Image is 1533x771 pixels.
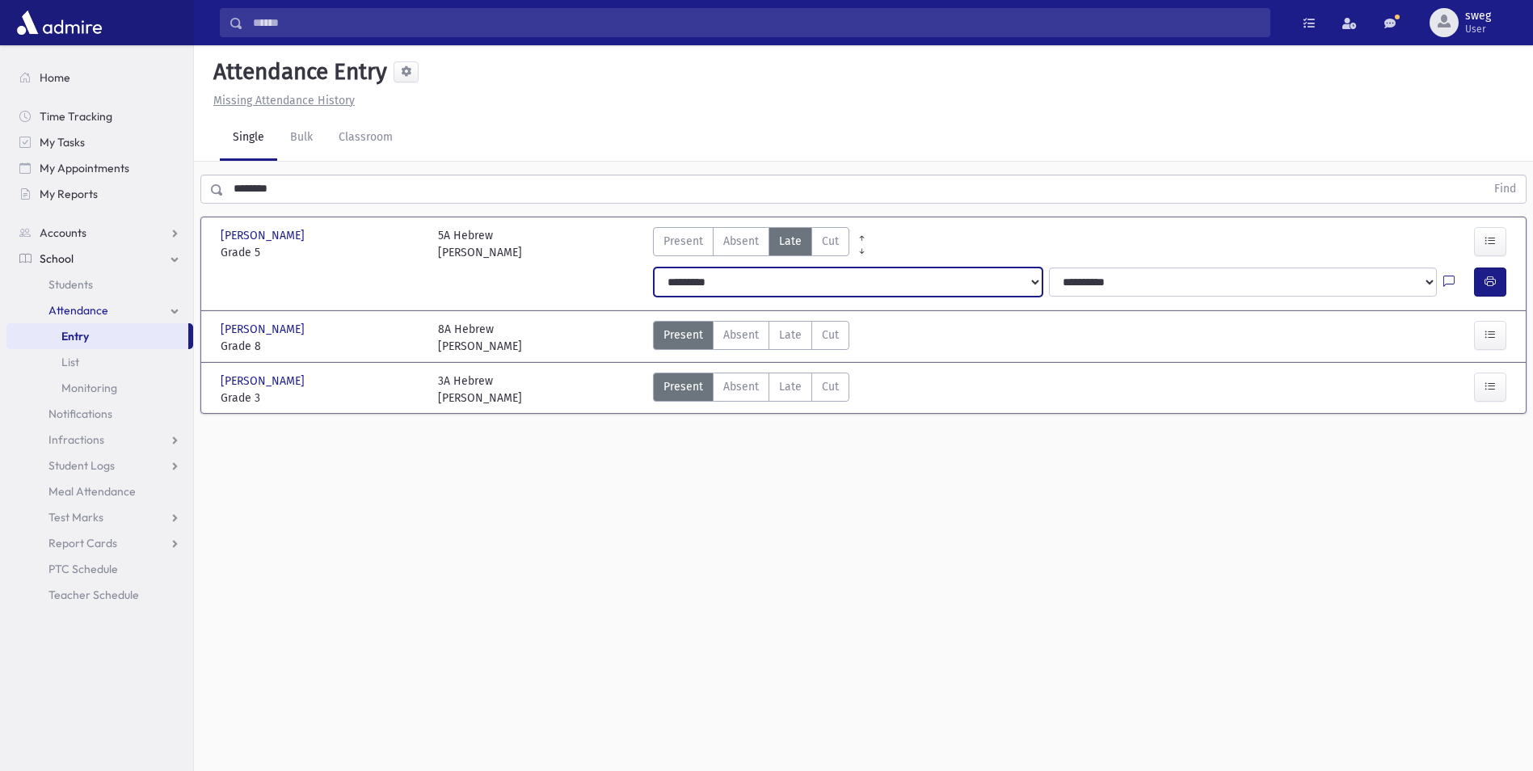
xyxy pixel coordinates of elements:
a: Accounts [6,220,193,246]
span: Absent [723,233,759,250]
span: Monitoring [61,381,117,395]
h5: Attendance Entry [207,58,387,86]
span: sweg [1465,10,1491,23]
span: My Reports [40,187,98,201]
a: PTC Schedule [6,556,193,582]
a: Home [6,65,193,91]
a: List [6,349,193,375]
span: Time Tracking [40,109,112,124]
span: User [1465,23,1491,36]
a: Notifications [6,401,193,427]
span: Present [663,378,703,395]
span: Meal Attendance [48,484,136,499]
a: Students [6,272,193,297]
a: Meal Attendance [6,478,193,504]
input: Search [243,8,1270,37]
span: Infractions [48,432,104,447]
div: AttTypes [653,373,849,407]
span: Students [48,277,93,292]
div: 5A Hebrew [PERSON_NAME] [438,227,522,261]
span: Absent [723,378,759,395]
span: Late [779,233,802,250]
u: Missing Attendance History [213,94,355,107]
span: Teacher Schedule [48,588,139,602]
a: School [6,246,193,272]
a: Teacher Schedule [6,582,193,608]
span: Late [779,378,802,395]
span: Present [663,327,703,343]
span: Accounts [40,225,86,240]
span: School [40,251,74,266]
div: 8A Hebrew [PERSON_NAME] [438,321,522,355]
button: Find [1485,175,1526,203]
a: Classroom [326,116,406,161]
span: List [61,355,79,369]
span: My Tasks [40,135,85,150]
div: AttTypes [653,227,849,261]
a: Infractions [6,427,193,453]
a: Bulk [277,116,326,161]
span: [PERSON_NAME] [221,321,308,338]
span: Report Cards [48,536,117,550]
span: [PERSON_NAME] [221,227,308,244]
span: Test Marks [48,510,103,525]
a: Monitoring [6,375,193,401]
span: Present [663,233,703,250]
a: Report Cards [6,530,193,556]
span: Cut [822,327,839,343]
a: Attendance [6,297,193,323]
a: Time Tracking [6,103,193,129]
span: Home [40,70,70,85]
a: Test Marks [6,504,193,530]
a: My Tasks [6,129,193,155]
a: Single [220,116,277,161]
a: Missing Attendance History [207,94,355,107]
span: Grade 5 [221,244,422,261]
span: My Appointments [40,161,129,175]
span: Cut [822,233,839,250]
div: AttTypes [653,321,849,355]
span: PTC Schedule [48,562,118,576]
span: Absent [723,327,759,343]
span: [PERSON_NAME] [221,373,308,390]
span: Notifications [48,407,112,421]
a: My Appointments [6,155,193,181]
span: Late [779,327,802,343]
span: Grade 3 [221,390,422,407]
span: Grade 8 [221,338,422,355]
img: AdmirePro [13,6,106,39]
a: Entry [6,323,188,349]
span: Student Logs [48,458,115,473]
span: Attendance [48,303,108,318]
span: Cut [822,378,839,395]
a: My Reports [6,181,193,207]
div: 3A Hebrew [PERSON_NAME] [438,373,522,407]
span: Entry [61,329,89,343]
a: Student Logs [6,453,193,478]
